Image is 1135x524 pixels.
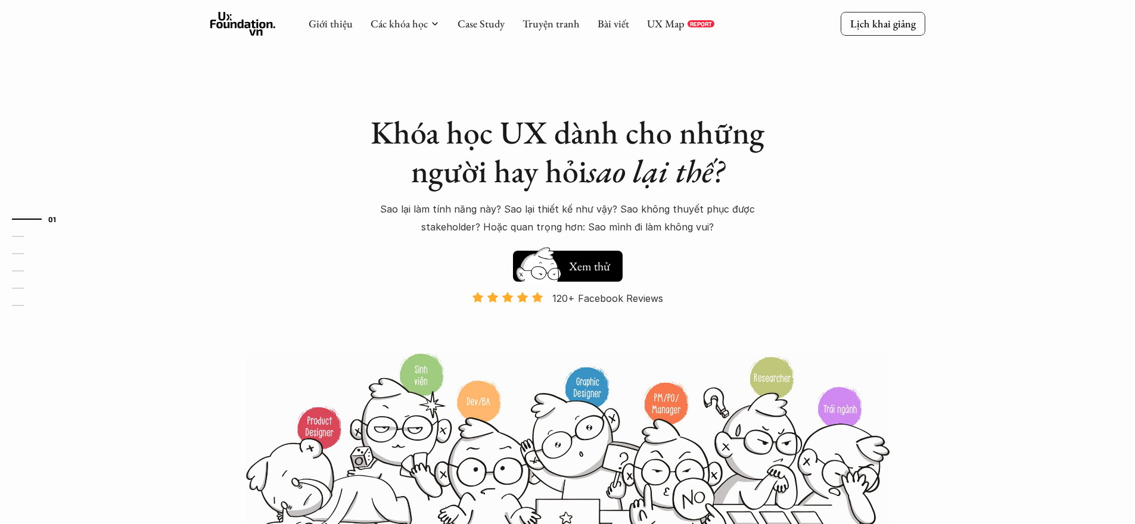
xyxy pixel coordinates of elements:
[841,12,925,35] a: Lịch khai giảng
[688,20,714,27] a: REPORT
[587,150,724,192] em: sao lại thế?
[48,214,57,223] strong: 01
[850,17,916,30] p: Lịch khai giảng
[359,113,776,191] h1: Khóa học UX dành cho những người hay hỏi
[371,17,428,30] a: Các khóa học
[458,17,505,30] a: Case Study
[309,17,353,30] a: Giới thiệu
[690,20,712,27] p: REPORT
[569,258,613,275] h5: Xem thử
[359,200,776,236] p: Sao lại làm tính năng này? Sao lại thiết kế như vậy? Sao không thuyết phục được stakeholder? Hoặc...
[462,291,674,351] a: 120+ Facebook Reviews
[552,289,663,307] p: 120+ Facebook Reviews
[647,17,685,30] a: UX Map
[598,17,629,30] a: Bài viết
[523,17,580,30] a: Truyện tranh
[513,245,623,282] a: Xem thử
[12,212,69,226] a: 01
